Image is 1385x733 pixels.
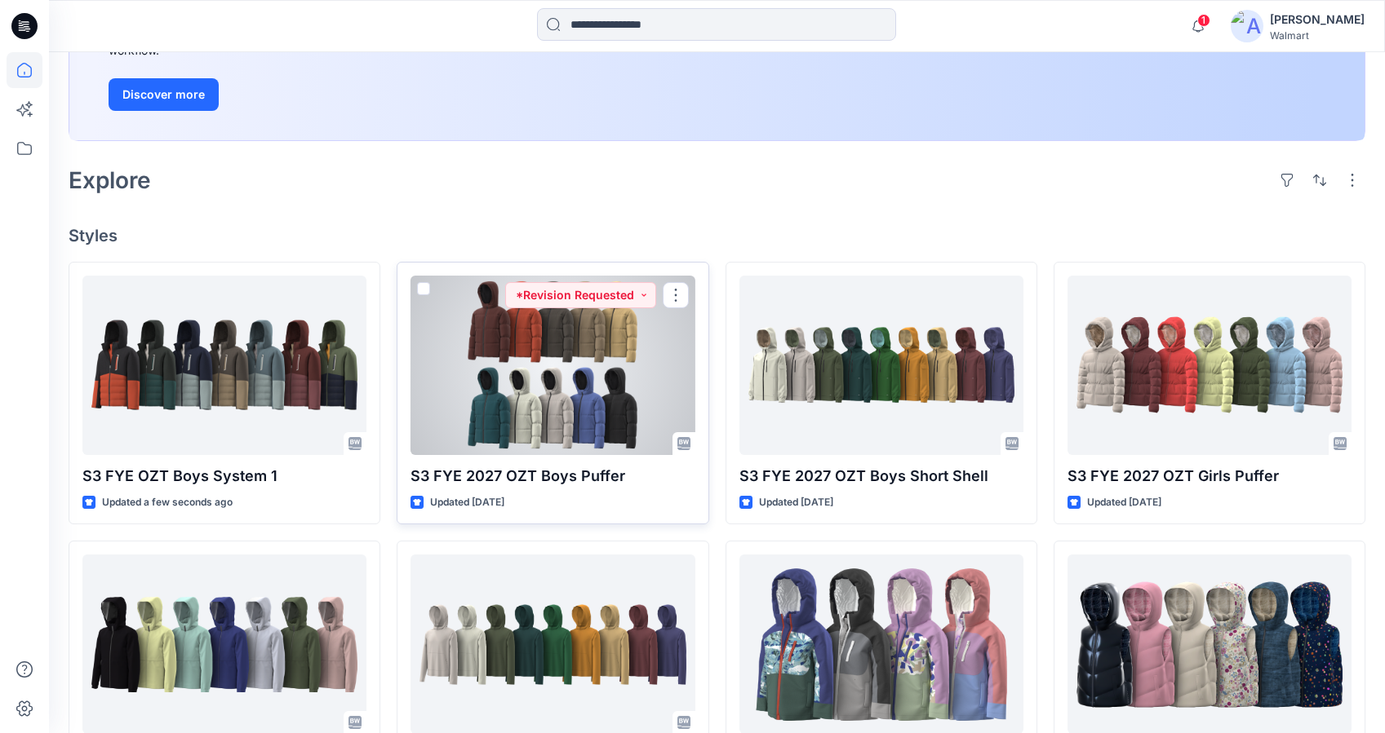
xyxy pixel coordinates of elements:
[759,494,833,511] p: Updated [DATE]
[1068,465,1352,488] p: S3 FYE 2027 OZT Girls Puffer
[1231,10,1263,42] img: avatar
[1270,10,1365,29] div: [PERSON_NAME]
[739,465,1023,488] p: S3 FYE 2027 OZT Boys Short Shell
[1087,494,1161,511] p: Updated [DATE]
[411,465,695,488] p: S3 FYE 2027 OZT Boys Puffer
[1068,276,1352,455] a: S3 FYE 2027 OZT Girls Puffer
[1197,14,1210,27] span: 1
[1270,29,1365,42] div: Walmart
[102,494,233,511] p: Updated a few seconds ago
[109,78,219,111] button: Discover more
[69,226,1365,245] h4: Styles
[430,494,504,511] p: Updated [DATE]
[82,276,366,455] a: S3 FYE OZT Boys System 1
[739,276,1023,455] a: S3 FYE 2027 OZT Boys Short Shell
[411,276,695,455] a: S3 FYE 2027 OZT Boys Puffer
[69,167,151,193] h2: Explore
[109,78,476,111] a: Discover more
[82,465,366,488] p: S3 FYE OZT Boys System 1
